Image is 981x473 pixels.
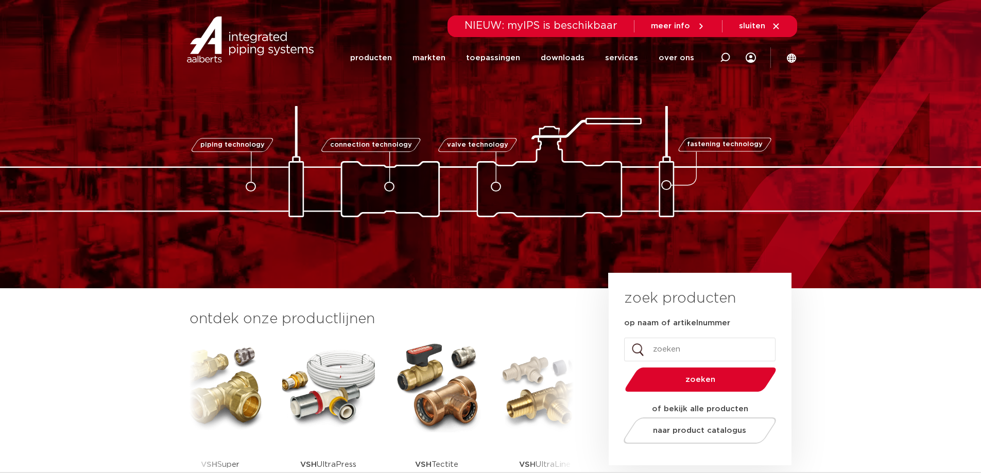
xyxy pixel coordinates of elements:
button: zoeken [621,366,780,393]
a: meer info [651,22,705,31]
span: connection technology [330,142,411,148]
strong: of bekijk alle producten [652,405,748,413]
a: toepassingen [466,37,520,79]
a: sluiten [739,22,781,31]
a: producten [350,37,392,79]
a: naar product catalogus [621,417,779,444]
input: zoeken [624,338,776,361]
nav: Menu [350,37,694,79]
strong: VSH [519,461,536,468]
h3: zoek producten [624,288,736,309]
span: valve technology [447,142,508,148]
span: fastening technology [687,142,763,148]
span: zoeken [651,376,750,383]
span: NIEUW: myIPS is beschikbaar [464,21,617,31]
span: piping technology [200,142,265,148]
a: markten [412,37,445,79]
a: downloads [541,37,584,79]
a: over ons [659,37,694,79]
strong: VSH [300,461,317,468]
strong: VSH [201,461,217,468]
a: services [605,37,638,79]
h3: ontdek onze productlijnen [190,309,574,329]
strong: VSH [415,461,432,468]
span: naar product catalogus [653,427,746,434]
span: meer info [651,22,690,30]
div: my IPS [746,37,756,79]
label: op naam of artikelnummer [624,318,730,328]
span: sluiten [739,22,765,30]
